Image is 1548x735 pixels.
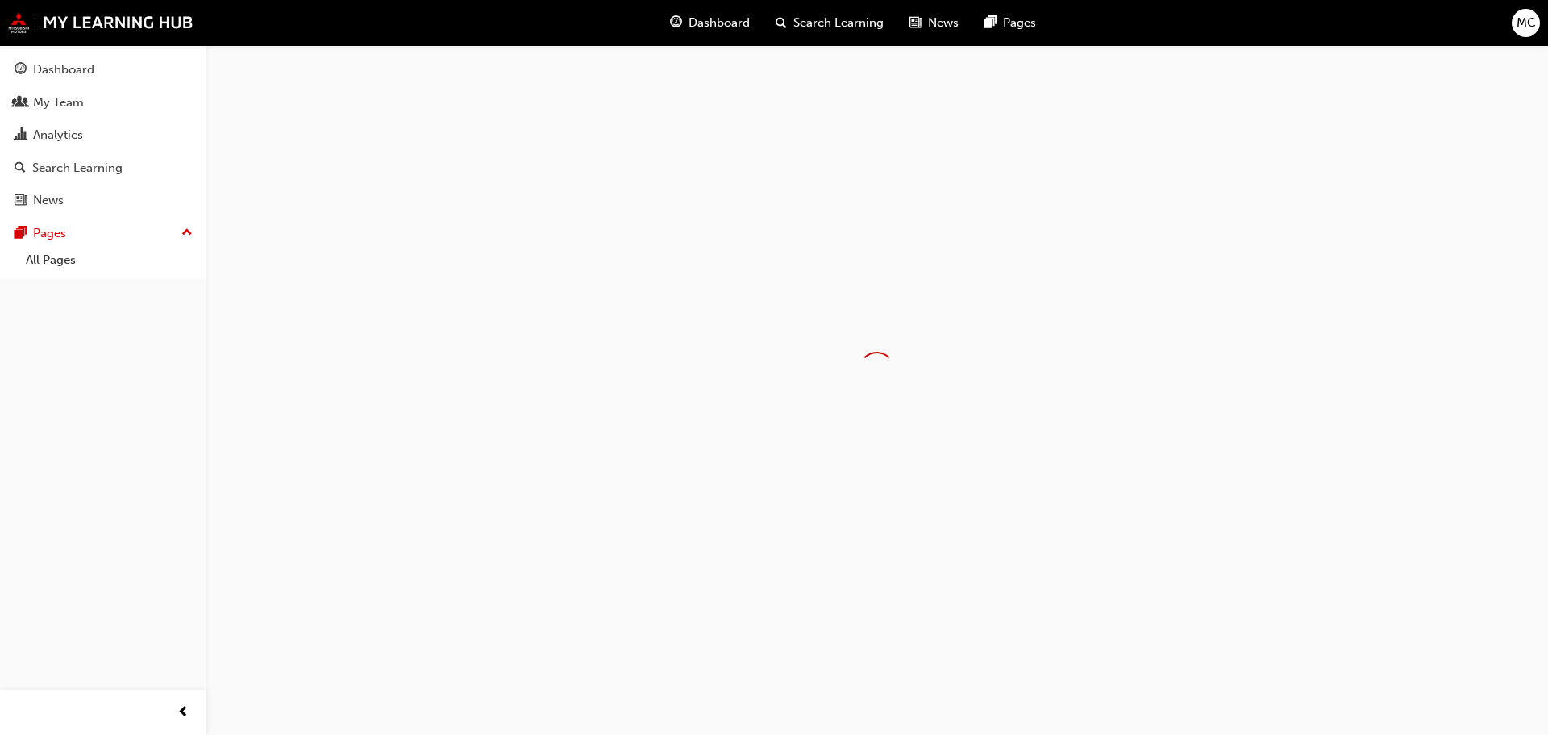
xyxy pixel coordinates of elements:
[33,224,66,243] div: Pages
[8,12,193,33] img: mmal
[657,6,763,40] a: guage-iconDashboard
[6,219,199,248] button: Pages
[6,88,199,118] a: My Team
[33,94,84,112] div: My Team
[928,14,959,32] span: News
[15,161,26,176] span: search-icon
[181,223,193,244] span: up-icon
[1517,14,1536,32] span: MC
[6,120,199,150] a: Analytics
[15,63,27,77] span: guage-icon
[6,153,199,183] a: Search Learning
[15,227,27,241] span: pages-icon
[15,194,27,208] span: news-icon
[32,159,123,177] div: Search Learning
[1003,14,1036,32] span: Pages
[670,13,682,33] span: guage-icon
[689,14,750,32] span: Dashboard
[763,6,897,40] a: search-iconSearch Learning
[897,6,972,40] a: news-iconNews
[793,14,884,32] span: Search Learning
[19,248,199,273] a: All Pages
[33,191,64,210] div: News
[33,61,94,79] div: Dashboard
[909,13,922,33] span: news-icon
[1512,9,1540,37] button: MC
[6,52,199,219] button: DashboardMy TeamAnalyticsSearch LearningNews
[15,128,27,143] span: chart-icon
[6,55,199,85] a: Dashboard
[776,13,787,33] span: search-icon
[177,703,189,723] span: prev-icon
[984,13,997,33] span: pages-icon
[6,186,199,215] a: News
[972,6,1049,40] a: pages-iconPages
[33,126,83,144] div: Analytics
[15,96,27,111] span: people-icon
